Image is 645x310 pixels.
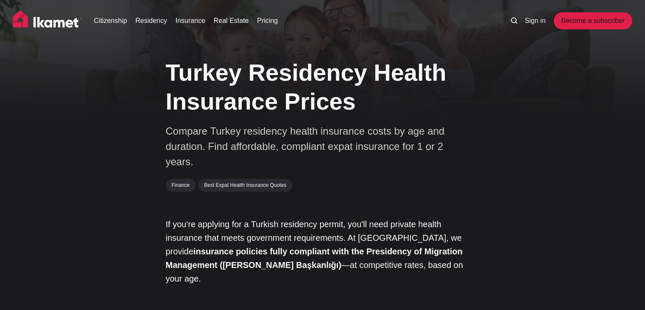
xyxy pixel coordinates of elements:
a: Finance [166,179,196,192]
a: Become a subscriber [554,12,632,29]
h1: Turkey Residency Health Insurance Prices [166,58,480,115]
a: Best Expat Health Insurance Quotes [198,179,292,192]
p: Compare Turkey residency health insurance costs by age and duration. Find affordable, compliant e... [166,124,463,169]
img: Ikamet home [13,10,82,31]
p: If you're applying for a Turkish residency permit, you'll need private health insurance that meet... [166,217,480,285]
a: Pricing [257,16,278,26]
a: Residency [135,16,167,26]
a: Real Estate [214,16,249,26]
a: Sign in [525,16,546,26]
a: Insurance [176,16,205,26]
strong: insurance policies fully compliant with the Presidency of Migration Management ([PERSON_NAME] Baş... [166,247,463,270]
a: Citizenship [94,16,127,26]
